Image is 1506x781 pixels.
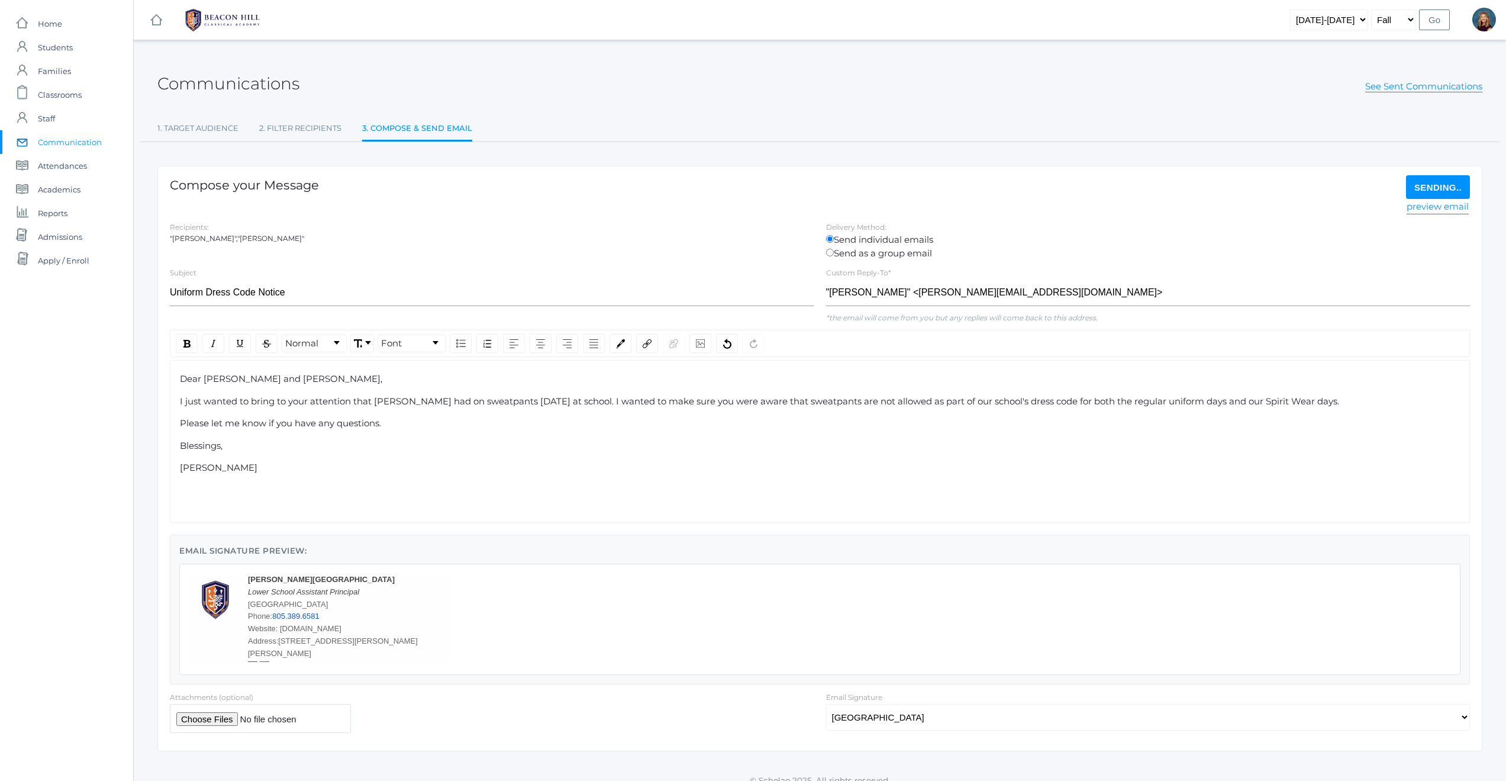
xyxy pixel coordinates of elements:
[38,225,82,249] span: Admissions
[38,249,89,272] span: Apply / Enroll
[826,268,891,277] label: Custom Reply-To*
[157,117,238,140] a: 1. Target Audience
[826,279,1470,306] input: "Full Name" <email@email.com>
[38,36,73,59] span: Students
[170,223,209,232] label: Recipients:
[157,75,299,93] h2: Communications
[362,117,472,142] a: 3. Compose & Send Email
[530,334,552,353] div: Center
[38,107,55,130] span: Staff
[1472,8,1496,31] div: Lindsay Leeds
[202,334,224,353] div: Italic
[376,334,447,353] div: rdw-font-family-control
[285,337,318,351] span: Normal
[450,334,472,353] div: Unordered
[38,83,82,107] span: Classrooms
[583,334,605,353] div: Justify
[501,334,607,353] div: rdw-textalign-control
[1406,175,1470,199] button: Sending..
[180,373,382,384] span: Dear [PERSON_NAME] and [PERSON_NAME],
[170,178,319,200] h1: Compose your Message
[349,334,376,353] div: rdw-font-size-control
[71,88,80,98] img: instagram.png
[826,235,834,243] input: Send individual emails
[351,335,373,352] a: Font Size
[237,234,304,243] span: mrskategregg@gmail.com
[447,334,501,353] div: rdw-list-control
[1407,201,1469,212] span: preview email
[176,334,198,353] div: Bold
[180,440,222,451] span: Blessings,
[826,223,886,232] label: Delivery Method:
[170,330,1470,357] div: rdw-toolbar
[189,573,1451,662] iframe: Email Signature Preview
[634,334,687,353] div: rdw-link-control
[826,313,1098,322] em: *the email will come from you but any replies will come back to this address.
[282,335,346,352] a: Block Type
[350,335,374,352] div: rdw-dropdown
[38,59,71,83] span: Families
[636,334,658,353] div: Link
[280,334,349,353] div: rdw-block-control
[1414,182,1462,192] span: Sending..
[378,335,446,352] div: rdw-dropdown
[38,130,102,154] span: Communication
[38,154,87,178] span: Attendances
[282,335,347,352] div: rdw-dropdown
[687,334,714,353] div: rdw-image-control
[179,546,307,555] span: Email Signature Preview:
[826,249,834,256] input: Send as a group email
[689,334,711,353] div: Image
[663,334,685,353] div: Unlink
[38,201,67,225] span: Reports
[59,88,69,98] img: facebook.png
[180,462,257,473] span: [PERSON_NAME]
[259,117,341,140] a: 2. Filter Recipients
[180,417,381,429] span: Please let me know if you have any questions.
[476,334,498,353] div: Ordered
[229,334,251,353] div: Underline
[170,234,237,243] span: mrskategregg@gmail.com
[38,12,62,36] span: Home
[826,693,882,702] label: Email Signature
[826,247,1470,261] label: Send as a group email
[607,334,634,353] div: rdw-color-picker
[714,334,767,353] div: rdw-history-control
[170,693,253,702] label: Attachments (optional)
[743,334,765,353] div: Redo
[826,233,1470,247] label: Send individual emails
[256,334,278,353] div: Strikethrough
[38,178,80,201] span: Academics
[503,334,525,353] div: Left
[381,337,402,351] span: Font
[170,268,196,277] label: Subject
[378,335,445,352] a: Font
[716,334,738,353] div: Undo
[180,396,1339,407] span: I just wanted to bring to your attention that [PERSON_NAME] had on sweatpants [DATE] at school. I...
[556,334,578,353] div: Right
[1365,81,1482,92] a: See Sent Communications
[173,334,280,353] div: rdw-inline-control
[178,5,267,35] img: 1_BHCALogos-05.png
[1419,9,1450,30] input: Go
[170,330,1470,523] div: rdw-wrapper
[180,372,1460,475] div: rdw-editor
